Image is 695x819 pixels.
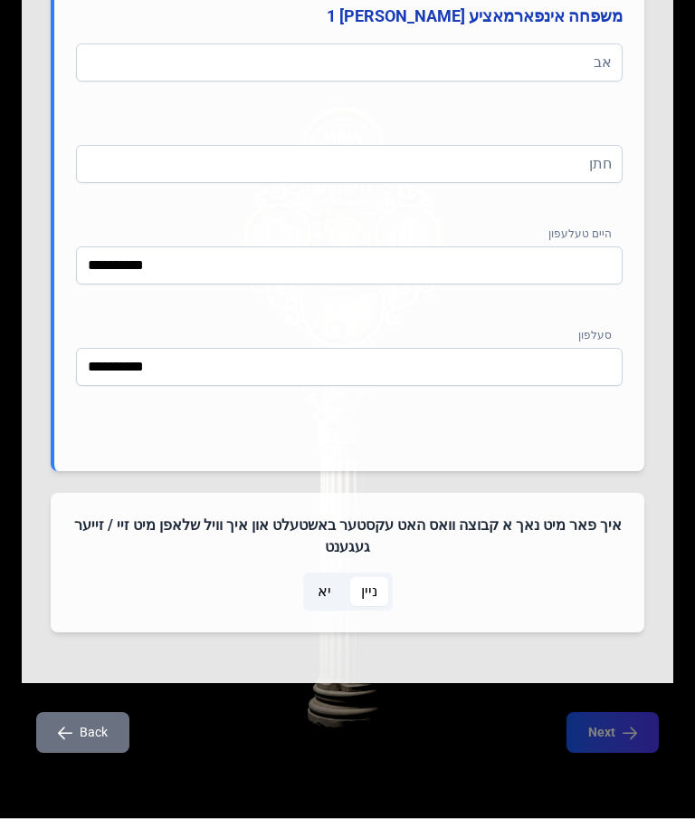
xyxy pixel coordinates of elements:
p-togglebutton: יא [303,573,347,612]
p-togglebutton: ניין [347,573,393,612]
button: Back [36,713,129,754]
h4: איך פאר מיט נאך א קבוצה וואס האט עקסטער באשטעלט און איך וויל שלאפן מיט זיי / זייער געגענט [72,515,623,559]
h4: משפחה אינפארמאציע [PERSON_NAME] 1 [76,5,623,30]
span: ניין [361,582,377,603]
span: יא [318,582,331,603]
button: Next [566,713,659,754]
